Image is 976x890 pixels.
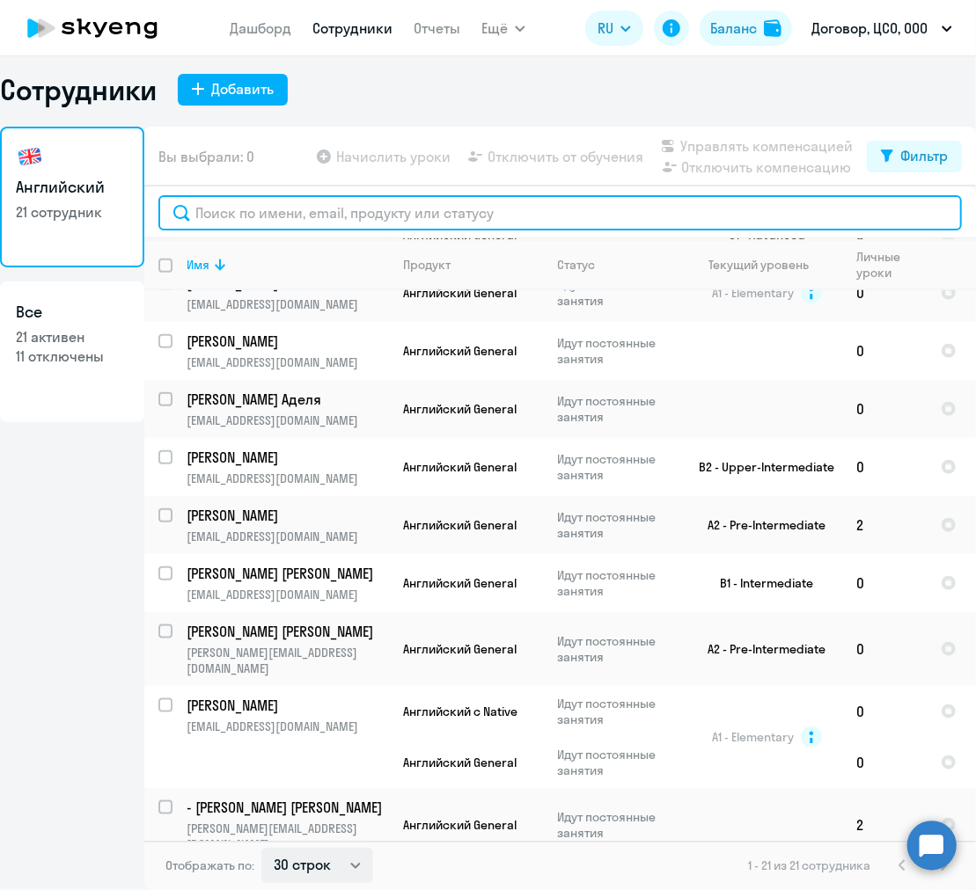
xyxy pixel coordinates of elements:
[867,141,962,172] button: Фильтр
[748,857,870,873] span: 1 - 21 из 21 сотрудника
[693,257,841,273] div: Текущий уровень
[403,704,517,719] span: Английский с Native
[709,257,810,273] div: Текущий уровень
[187,821,388,852] p: [PERSON_NAME][EMAIL_ADDRESS][DOMAIN_NAME]
[187,622,385,641] p: [PERSON_NAME] [PERSON_NAME]
[557,451,678,483] p: Идут постоянные занятия
[918,686,927,737] td: 0
[187,696,388,715] a: [PERSON_NAME]
[403,817,517,833] span: Английский General
[187,332,388,351] a: [PERSON_NAME]
[16,176,128,199] h3: Английский
[679,438,842,496] td: B2 - Upper-Intermediate
[165,857,254,873] span: Отображать по:
[187,296,388,312] p: [EMAIL_ADDRESS][DOMAIN_NAME]
[178,74,288,106] button: Добавить
[679,612,842,686] td: A2 - Pre-Intermediate
[16,142,44,171] img: english
[764,19,782,37] img: balance
[557,567,678,599] p: Идут постоянные занятия
[842,686,918,737] td: 0
[187,412,388,428] p: [EMAIL_ADDRESS][DOMAIN_NAME]
[842,612,918,686] td: 0
[414,19,460,37] a: Отчеты
[211,78,274,99] div: Добавить
[842,788,918,862] td: 2
[187,471,388,486] p: [EMAIL_ADDRESS][DOMAIN_NAME]
[187,390,388,409] a: [PERSON_NAME] Аделя
[557,509,678,541] p: Идут постоянные занятия
[842,264,918,322] td: 0
[710,18,757,39] div: Баланс
[842,322,918,380] td: 0
[803,7,961,49] button: Договор, ЦСО, ООО
[403,641,517,657] span: Английский General
[918,496,927,554] td: 8
[403,343,517,359] span: Английский General
[842,380,918,438] td: 0
[856,249,917,281] div: Личные уроки
[16,327,128,347] p: 21 активен
[700,11,792,46] button: Балансbalance
[557,277,678,309] p: Идут постоянные занятия
[811,18,928,39] p: Договор, ЦСО, ООО
[712,285,794,301] span: A1 - Elementary
[158,146,254,167] span: Вы выбрали: 0
[187,696,385,715] p: [PERSON_NAME]
[679,554,842,612] td: B1 - Intermediate
[187,564,388,583] a: [PERSON_NAME] [PERSON_NAME]
[187,645,388,676] p: [PERSON_NAME][EMAIL_ADDRESS][DOMAIN_NAME]
[403,459,517,475] span: Английский General
[187,529,388,544] p: [EMAIL_ADDRESS][DOMAIN_NAME]
[585,11,643,46] button: RU
[842,438,918,496] td: 0
[918,264,927,322] td: 28
[187,257,209,273] div: Имя
[557,633,678,665] p: Идут постоянные занятия
[900,145,948,166] div: Фильтр
[918,737,927,788] td: 63
[557,747,678,778] p: Идут постоянные занятия
[187,257,388,273] div: Имя
[918,612,927,686] td: 30
[557,393,678,425] p: Идут постоянные занятия
[918,788,927,862] td: 47
[842,737,918,788] td: 0
[918,380,927,438] td: 27
[557,257,595,273] div: Статус
[403,401,517,417] span: Английский General
[403,517,517,533] span: Английский General
[187,798,385,817] p: - [PERSON_NAME] [PERSON_NAME]
[16,202,128,222] p: 21 сотрудник
[598,18,613,39] span: RU
[842,554,918,612] td: 0
[403,285,517,301] span: Английский General
[918,438,927,496] td: 0
[403,755,517,770] span: Английский General
[557,335,678,367] p: Идут постоянные занятия
[230,19,291,37] a: Дашборд
[842,496,918,554] td: 2
[712,729,794,745] span: A1 - Elementary
[481,18,508,39] span: Ещё
[918,322,927,380] td: 50
[187,354,388,370] p: [EMAIL_ADDRESS][DOMAIN_NAME]
[403,257,451,273] div: Продукт
[16,347,128,366] p: 11 отключены
[481,11,525,46] button: Ещё
[187,448,388,467] a: [PERSON_NAME]
[557,696,678,727] p: Идут постоянные занятия
[557,809,678,841] p: Идут постоянные занятия
[187,390,385,409] p: [PERSON_NAME] Аделя
[187,587,388,602] p: [EMAIL_ADDRESS][DOMAIN_NAME]
[187,798,388,817] a: - [PERSON_NAME] [PERSON_NAME]
[187,622,388,641] a: [PERSON_NAME] [PERSON_NAME]
[679,496,842,554] td: A2 - Pre-Intermediate
[187,719,388,734] p: [EMAIL_ADDRESS][DOMAIN_NAME]
[403,575,517,591] span: Английский General
[187,448,385,467] p: [PERSON_NAME]
[312,19,393,37] a: Сотрудники
[187,564,385,583] p: [PERSON_NAME] [PERSON_NAME]
[158,195,962,230] input: Поиск по имени, email, продукту или статусу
